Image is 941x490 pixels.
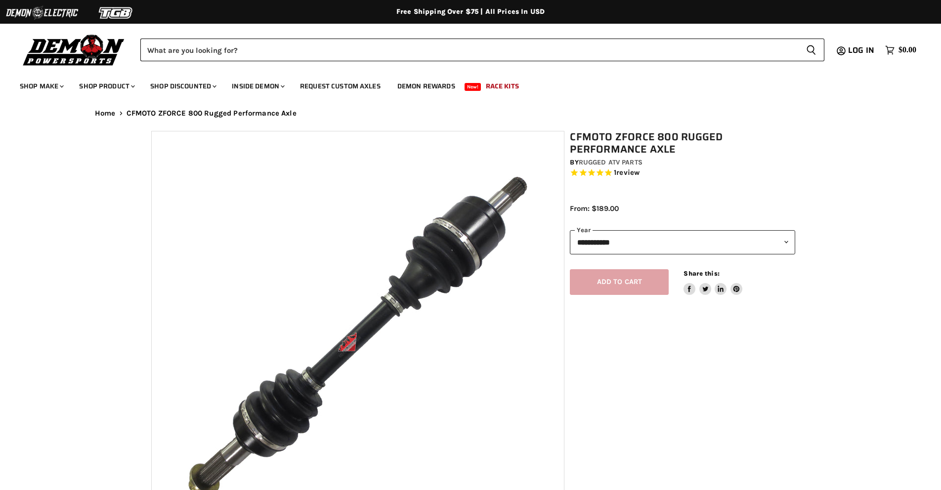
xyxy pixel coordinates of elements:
span: CFMOTO ZFORCE 800 Rugged Performance Axle [127,109,297,118]
a: Shop Discounted [143,76,222,96]
aside: Share this: [684,269,742,295]
span: Share this: [684,270,719,277]
span: New! [465,83,481,91]
img: TGB Logo 2 [79,3,153,22]
div: by [570,157,795,168]
button: Search [798,39,824,61]
input: Search [140,39,798,61]
ul: Main menu [12,72,914,96]
form: Product [140,39,824,61]
a: Inside Demon [224,76,291,96]
span: review [616,168,640,177]
a: Shop Make [12,76,70,96]
span: Log in [848,44,874,56]
img: Demon Electric Logo 2 [5,3,79,22]
a: Race Kits [478,76,526,96]
nav: Breadcrumbs [75,109,866,118]
div: Free Shipping Over $75 | All Prices In USD [75,7,866,16]
span: $0.00 [898,45,916,55]
a: Request Custom Axles [293,76,388,96]
select: year [570,230,795,254]
a: Rugged ATV Parts [579,158,642,166]
span: From: $189.00 [570,204,619,213]
h1: CFMOTO ZFORCE 800 Rugged Performance Axle [570,131,795,156]
a: Shop Product [72,76,141,96]
a: $0.00 [880,43,921,57]
span: 1 reviews [614,168,640,177]
span: Rated 5.0 out of 5 stars 1 reviews [570,168,795,178]
img: Demon Powersports [20,32,128,67]
a: Demon Rewards [390,76,463,96]
a: Log in [844,46,880,55]
a: Home [95,109,116,118]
